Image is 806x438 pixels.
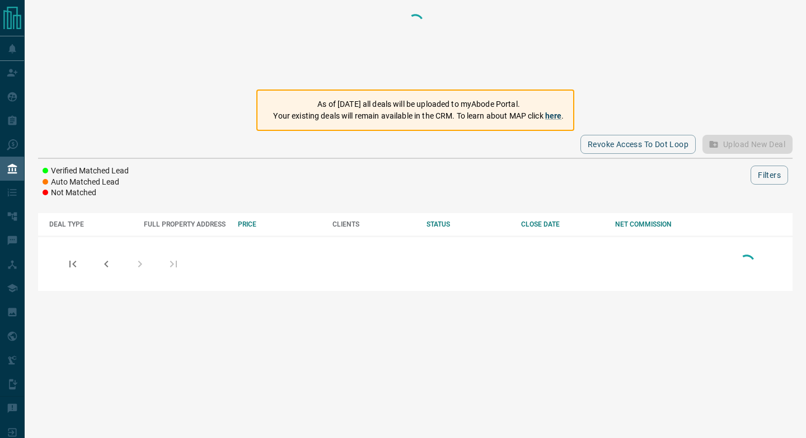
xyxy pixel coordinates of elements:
li: Auto Matched Lead [43,177,129,188]
div: STATUS [427,220,510,228]
button: Filters [751,166,788,185]
div: FULL PROPERTY ADDRESS [144,220,227,228]
li: Verified Matched Lead [43,166,129,177]
div: Loading [735,252,758,276]
p: Your existing deals will remain available in the CRM. To learn about MAP click . [273,110,564,122]
p: As of [DATE] all deals will be uploaded to myAbode Portal. [273,98,564,110]
li: Not Matched [43,187,129,199]
a: here [545,111,562,120]
div: CLOSE DATE [521,220,604,228]
div: Loading [404,11,427,78]
div: CLIENTS [332,220,416,228]
div: DEAL TYPE [49,220,133,228]
button: Revoke Access to Dot Loop [580,135,696,154]
div: NET COMMISSION [615,220,699,228]
div: PRICE [238,220,321,228]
